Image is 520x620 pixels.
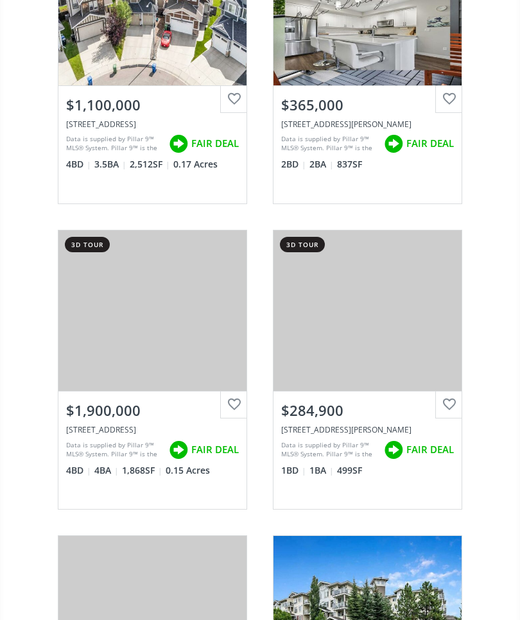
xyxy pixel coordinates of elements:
[281,134,377,153] div: Data is supplied by Pillar 9™ MLS® System. Pillar 9™ is the owner of the copyright in its MLS® Sy...
[337,464,362,477] span: 499 SF
[281,440,377,460] div: Data is supplied by Pillar 9™ MLS® System. Pillar 9™ is the owner of the copyright in its MLS® Sy...
[406,137,454,150] span: FAIR DEAL
[281,464,306,477] span: 1 BD
[281,400,454,420] div: $284,900
[381,131,406,157] img: rating icon
[66,464,91,477] span: 4 BD
[166,131,191,157] img: rating icon
[191,137,239,150] span: FAIR DEAL
[66,134,162,153] div: Data is supplied by Pillar 9™ MLS® System. Pillar 9™ is the owner of the copyright in its MLS® Sy...
[66,158,91,171] span: 4 BD
[66,400,239,420] div: $1,900,000
[281,158,306,171] span: 2 BD
[309,158,334,171] span: 2 BA
[173,158,218,171] span: 0.17 Acres
[260,217,475,522] a: 3d tour$284,900[STREET_ADDRESS][PERSON_NAME]Data is supplied by Pillar 9™ MLS® System. Pillar 9™ ...
[337,158,362,171] span: 837 SF
[406,443,454,456] span: FAIR DEAL
[166,437,191,463] img: rating icon
[281,424,454,435] div: 100 Auburn Meadows Manor SE #309, Calgary, AB T3M3H2
[281,95,454,115] div: $365,000
[122,464,162,477] span: 1,868 SF
[66,440,162,460] div: Data is supplied by Pillar 9™ MLS® System. Pillar 9™ is the owner of the copyright in its MLS® Sy...
[309,464,334,477] span: 1 BA
[130,158,170,171] span: 2,512 SF
[94,158,126,171] span: 3.5 BA
[66,95,239,115] div: $1,100,000
[381,437,406,463] img: rating icon
[66,424,239,435] div: 62 Auburn Sound Landing SE, Calgary, AB T3M0C9
[45,217,260,522] a: 3d tour$1,900,000[STREET_ADDRESS]Data is supplied by Pillar 9™ MLS® System. Pillar 9™ is the owne...
[94,464,119,477] span: 4 BA
[166,464,210,477] span: 0.15 Acres
[66,119,239,130] div: 49 Auburn Springs Place SE, Calgary, AB T3M 1Y2
[191,443,239,456] span: FAIR DEAL
[281,119,454,130] div: 300 Auburn Meadows Manor SE #211, Calgary, AB T3M 2Y3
